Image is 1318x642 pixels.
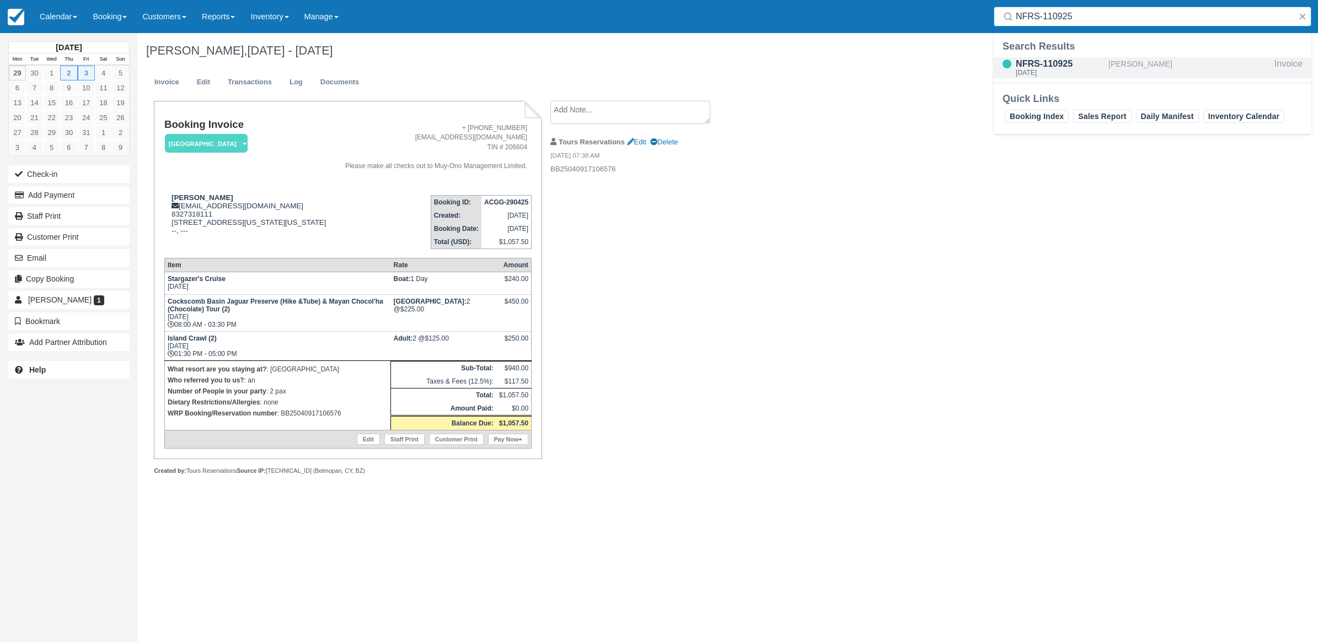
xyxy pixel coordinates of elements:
[431,195,481,209] th: Booking ID:
[165,134,248,153] em: [GEOGRAPHIC_DATA]
[1003,40,1303,53] div: Search Results
[9,95,26,110] a: 13
[26,125,43,140] a: 28
[312,72,368,93] a: Documents
[394,275,411,283] strong: Boat
[60,66,77,80] a: 2
[26,95,43,110] a: 14
[164,193,333,249] div: [EMAIL_ADDRESS][DOMAIN_NAME] 8327318111 [STREET_ADDRESS][US_STATE][US_STATE] --, ---
[60,125,77,140] a: 30
[168,408,388,419] p: : BB25040917106576
[499,275,528,292] div: $240.00
[60,80,77,95] a: 9
[391,258,496,272] th: Rate
[95,80,112,95] a: 11
[431,222,481,235] th: Booking Date:
[60,110,77,125] a: 23
[391,361,496,375] th: Sub-Total:
[28,295,92,304] span: [PERSON_NAME]
[8,228,130,246] a: Customer Print
[43,95,60,110] a: 15
[1108,57,1270,78] div: [PERSON_NAME]
[481,222,532,235] td: [DATE]
[496,375,532,389] td: $117.50
[1016,7,1294,26] input: Search ( / )
[9,80,26,95] a: 6
[391,402,496,416] th: Amount Paid:
[78,66,95,80] a: 3
[43,53,60,66] th: Wed
[60,53,77,66] th: Thu
[1016,69,1104,76] div: [DATE]
[95,53,112,66] th: Sat
[496,388,532,402] td: $1,057.50
[431,209,481,222] th: Created:
[168,387,266,395] strong: Number of People in your party
[488,434,528,445] a: Pay Now
[78,95,95,110] a: 17
[172,193,233,202] strong: [PERSON_NAME]
[8,249,130,267] button: Email
[95,66,112,80] a: 4
[168,365,266,373] strong: What resort are you staying at?
[168,335,217,342] strong: Island Crawl (2)
[8,291,130,309] a: [PERSON_NAME] 1
[168,275,226,283] strong: Stargazer's Cruise
[400,305,424,313] span: $225.00
[1136,110,1199,123] a: Daily Manifest
[95,95,112,110] a: 18
[189,72,218,93] a: Edit
[154,467,186,474] strong: Created by:
[481,235,532,249] td: $1,057.50
[9,125,26,140] a: 27
[43,140,60,155] a: 5
[168,398,260,406] strong: Dietary Restrictions/Allergies
[168,298,383,313] strong: Cockscomb Basin Jaguar Preserve (Hike &Tube) & Mayan Chocol'ha (Chocolate) Tour (2)
[431,235,481,249] th: Total (USD):
[94,295,104,305] span: 1
[8,333,130,351] button: Add Partner Attribution
[8,165,130,183] button: Check-in
[164,258,390,272] th: Item
[43,110,60,125] a: 22
[43,66,60,80] a: 1
[168,397,388,408] p: : none
[1073,110,1131,123] a: Sales Report
[112,66,129,80] a: 5
[112,140,129,155] a: 9
[78,125,95,140] a: 31
[247,44,333,57] span: [DATE] - [DATE]
[1003,92,1303,105] div: Quick Links
[112,125,129,140] a: 2
[8,9,24,25] img: checkfront-main-nav-mini-logo.png
[391,388,496,402] th: Total:
[168,364,388,375] p: : [GEOGRAPHIC_DATA]
[8,361,130,379] a: Help
[26,140,43,155] a: 4
[1005,110,1069,123] a: Booking Index
[550,151,736,163] em: [DATE] 07:38 AM
[78,53,95,66] th: Fri
[496,402,532,416] td: $0.00
[56,43,82,52] strong: [DATE]
[429,434,484,445] a: Customer Print
[112,53,129,66] th: Sun
[650,138,678,146] a: Delete
[559,138,625,146] strong: Tours Reservations
[168,409,277,417] strong: WRP Booking/Reservation number
[394,335,413,342] strong: Adult
[146,44,1118,57] h1: [PERSON_NAME],
[43,125,60,140] a: 29
[357,434,380,445] a: Edit
[8,186,130,204] button: Add Payment
[95,125,112,140] a: 1
[499,298,528,314] div: $450.00
[26,110,43,125] a: 21
[994,57,1311,78] a: NFRS-110925[DATE][PERSON_NAME]Invoice
[168,386,388,397] p: : 2 pax
[78,80,95,95] a: 10
[1274,57,1303,78] div: Invoice
[164,119,333,131] h1: Booking Invoice
[26,80,43,95] a: 7
[112,95,129,110] a: 19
